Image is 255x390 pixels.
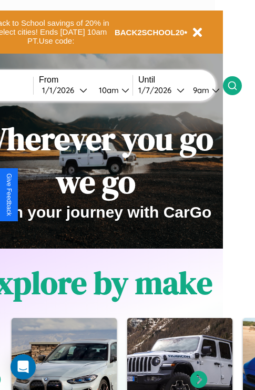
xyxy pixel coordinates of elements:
[188,85,212,95] div: 9am
[39,85,90,96] button: 1/1/2026
[39,75,132,85] label: From
[5,173,13,216] div: Give Feedback
[185,85,223,96] button: 9am
[90,85,132,96] button: 10am
[115,28,185,37] b: BACK2SCHOOL20
[138,75,223,85] label: Until
[42,85,79,95] div: 1 / 1 / 2026
[138,85,177,95] div: 1 / 7 / 2026
[94,85,121,95] div: 10am
[11,354,36,379] div: Open Intercom Messenger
